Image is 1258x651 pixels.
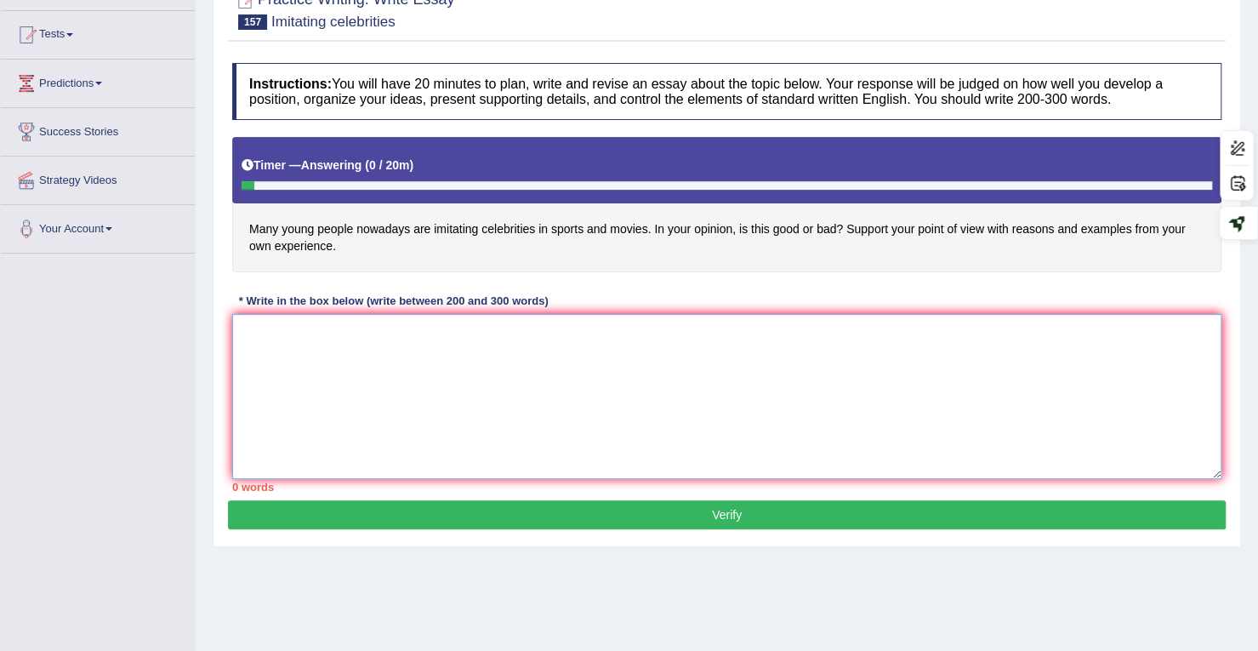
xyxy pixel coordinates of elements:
[301,158,362,172] b: Answering
[232,294,555,310] div: * Write in the box below (write between 200 and 300 words)
[409,158,413,172] b: )
[369,158,409,172] b: 0 / 20m
[232,63,1221,120] h4: You will have 20 minutes to plan, write and revise an essay about the topic below. Your response ...
[1,205,195,248] a: Your Account
[1,108,195,151] a: Success Stories
[1,157,195,199] a: Strategy Videos
[228,500,1226,529] button: Verify
[249,77,332,91] b: Instructions:
[1,60,195,102] a: Predictions
[242,159,413,172] h5: Timer —
[1,11,195,54] a: Tests
[271,14,396,30] small: Imitating celebrities
[232,137,1221,272] h4: Many young people nowadays are imitating celebrities in sports and movies. In your opinion, is th...
[238,14,267,30] span: 157
[232,479,1221,495] div: 0 words
[365,158,369,172] b: (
